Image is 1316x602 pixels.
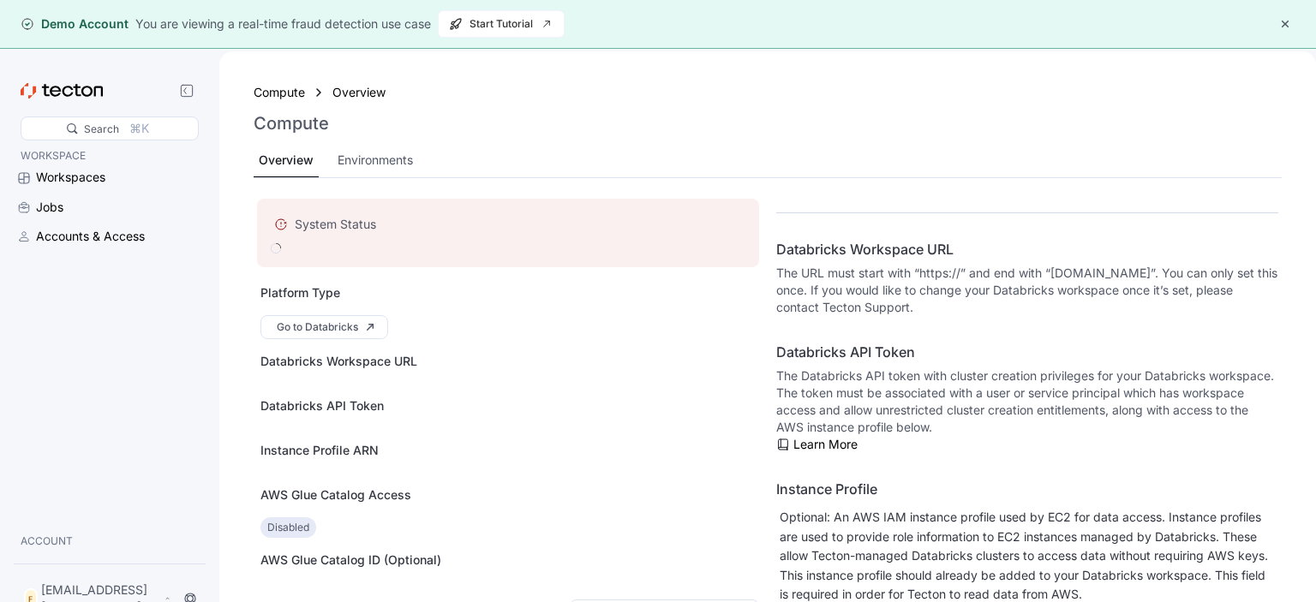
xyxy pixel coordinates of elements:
div: Overview [259,151,314,170]
p: The URL must start with “https://” and end with “[DOMAIN_NAME]”. You can only set this once. If y... [776,265,1278,316]
div: Platform Type [260,284,340,301]
div: Databricks API Token [260,397,384,414]
div: Go to Databricks [260,315,388,339]
div: Instance Profile ARN [260,442,379,459]
div: AWS Glue Catalog Access [260,486,411,504]
div: Search⌘K [21,116,199,140]
div: Accounts & Access [36,227,145,246]
div: You are viewing a real-time fraud detection use case [135,15,431,33]
span: Start Tutorial [449,11,553,37]
a: Jobs [14,194,197,220]
p: Disabled [267,519,309,536]
div: Learn More [793,436,858,453]
div: Instance Profile [776,480,1278,498]
div: AWS Glue Catalog ID (Optional) [260,551,441,569]
p: System Status [295,216,376,233]
div: Workspaces [36,168,105,187]
div: Databricks Workspace URL [776,241,1278,258]
h3: Compute [254,113,329,134]
div: ⌘K [129,119,149,138]
div: Go to Databricks [277,319,358,336]
div: Demo Account [21,15,129,33]
div: Search [84,121,119,137]
div: Databricks API Token [776,343,1278,361]
a: Compute [254,83,305,102]
div: Jobs [36,198,63,217]
a: Learn More [776,436,1278,453]
p: WORKSPACE [21,147,190,164]
a: Overview [332,83,392,102]
div: Environments [338,151,413,170]
a: Workspaces [14,164,197,190]
div: Databricks Workspace URL [260,353,417,370]
button: Start Tutorial [438,10,565,38]
a: Accounts & Access [14,224,197,249]
p: ACCOUNT [21,533,190,550]
p: The Databricks API token with cluster creation privileges for your Databricks workspace. The toke... [776,367,1278,453]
